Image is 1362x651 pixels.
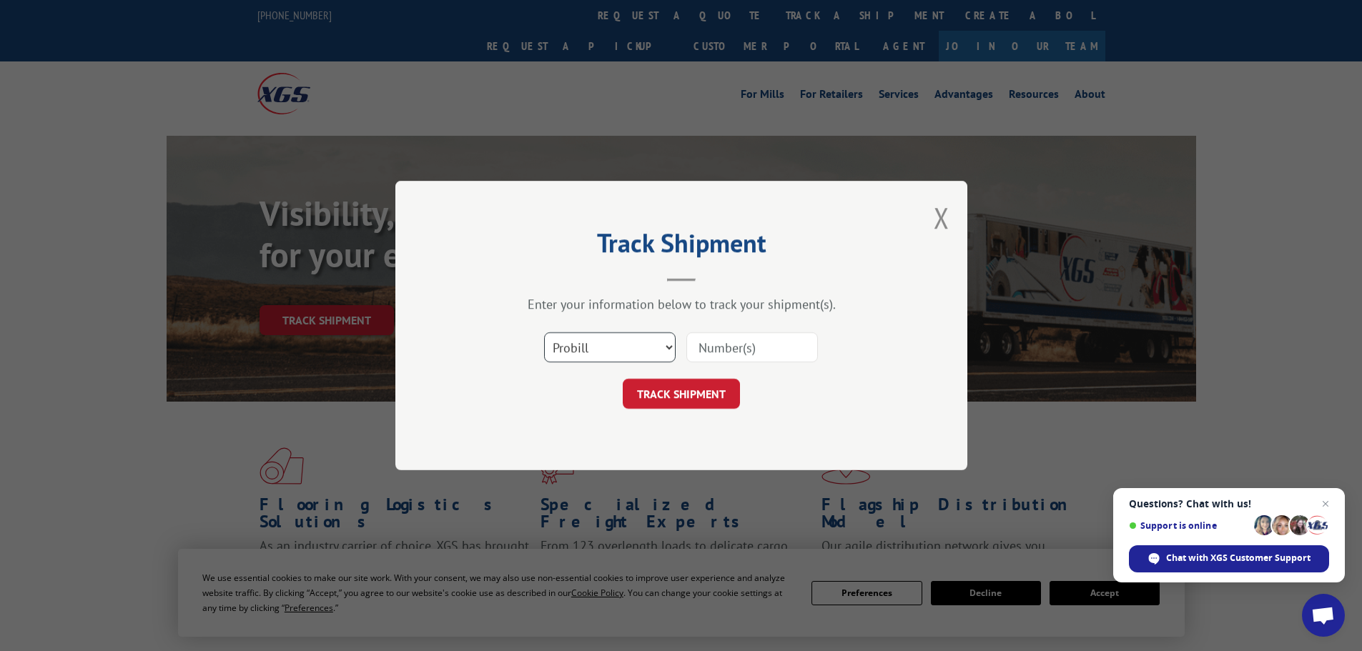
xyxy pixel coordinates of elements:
[467,296,896,312] div: Enter your information below to track your shipment(s).
[686,332,818,362] input: Number(s)
[1302,594,1345,637] a: Open chat
[1129,545,1329,572] span: Chat with XGS Customer Support
[934,199,949,237] button: Close modal
[623,379,740,409] button: TRACK SHIPMENT
[1129,498,1329,510] span: Questions? Chat with us!
[467,233,896,260] h2: Track Shipment
[1129,520,1249,531] span: Support is online
[1166,552,1311,565] span: Chat with XGS Customer Support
